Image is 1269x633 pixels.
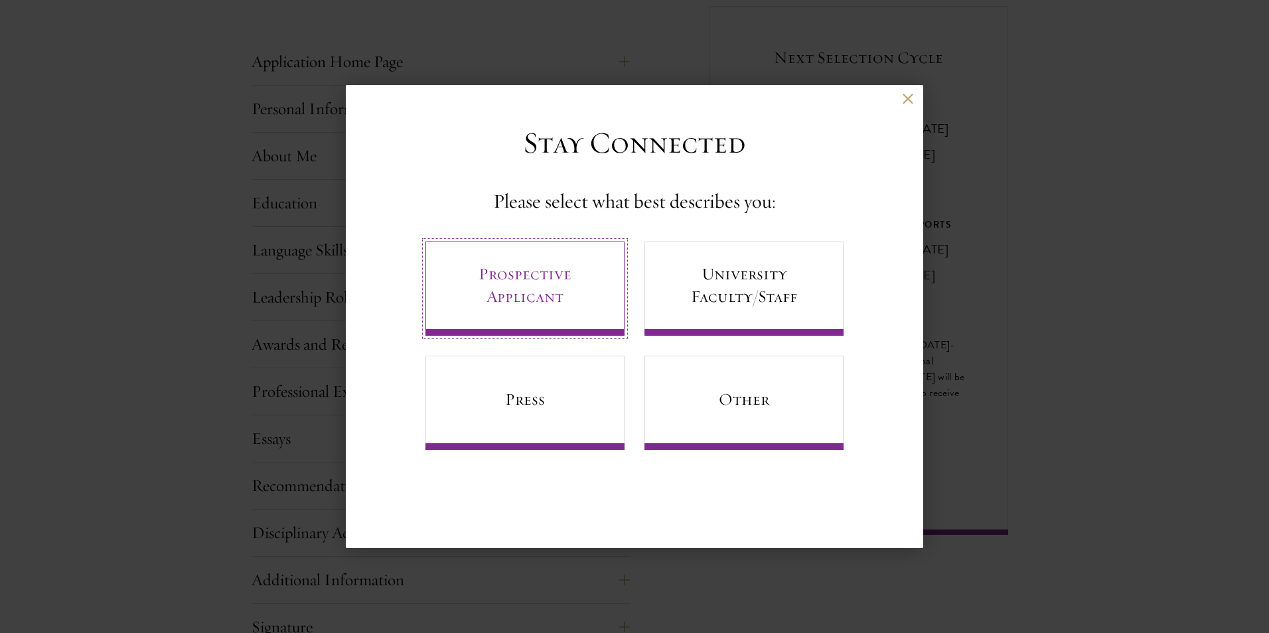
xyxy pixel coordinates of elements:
[425,356,625,450] a: Press
[425,242,625,336] a: Prospective Applicant
[493,188,776,215] h4: Please select what best describes you:
[644,356,844,450] a: Other
[523,125,746,162] h3: Stay Connected
[644,242,844,336] a: University Faculty/Staff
